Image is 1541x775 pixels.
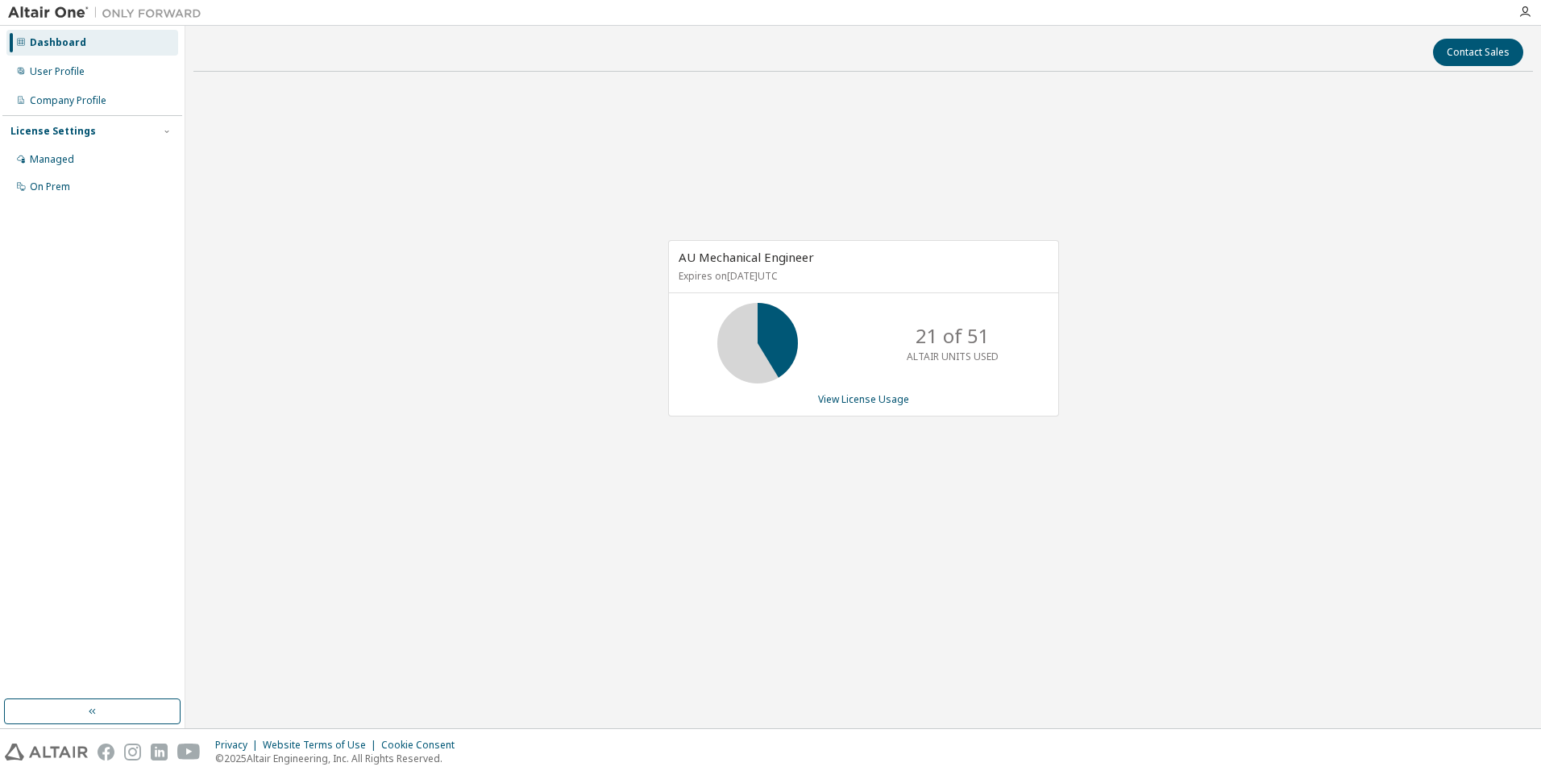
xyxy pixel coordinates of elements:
p: 21 of 51 [916,322,990,350]
img: facebook.svg [98,744,114,760]
div: Company Profile [30,94,106,107]
img: Altair One [8,5,210,21]
p: © 2025 Altair Engineering, Inc. All Rights Reserved. [215,752,464,765]
div: Cookie Consent [381,739,464,752]
img: altair_logo.svg [5,744,88,760]
img: linkedin.svg [151,744,168,760]
p: ALTAIR UNITS USED [907,350,999,363]
div: Privacy [215,739,263,752]
div: User Profile [30,65,85,78]
div: Dashboard [30,36,86,49]
div: On Prem [30,180,70,193]
div: Managed [30,153,74,166]
div: License Settings [10,125,96,138]
span: AU Mechanical Engineer [679,249,814,265]
img: youtube.svg [177,744,201,760]
button: Contact Sales [1433,39,1523,66]
p: Expires on [DATE] UTC [679,269,1045,283]
a: View License Usage [818,392,909,406]
img: instagram.svg [124,744,141,760]
div: Website Terms of Use [263,739,381,752]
